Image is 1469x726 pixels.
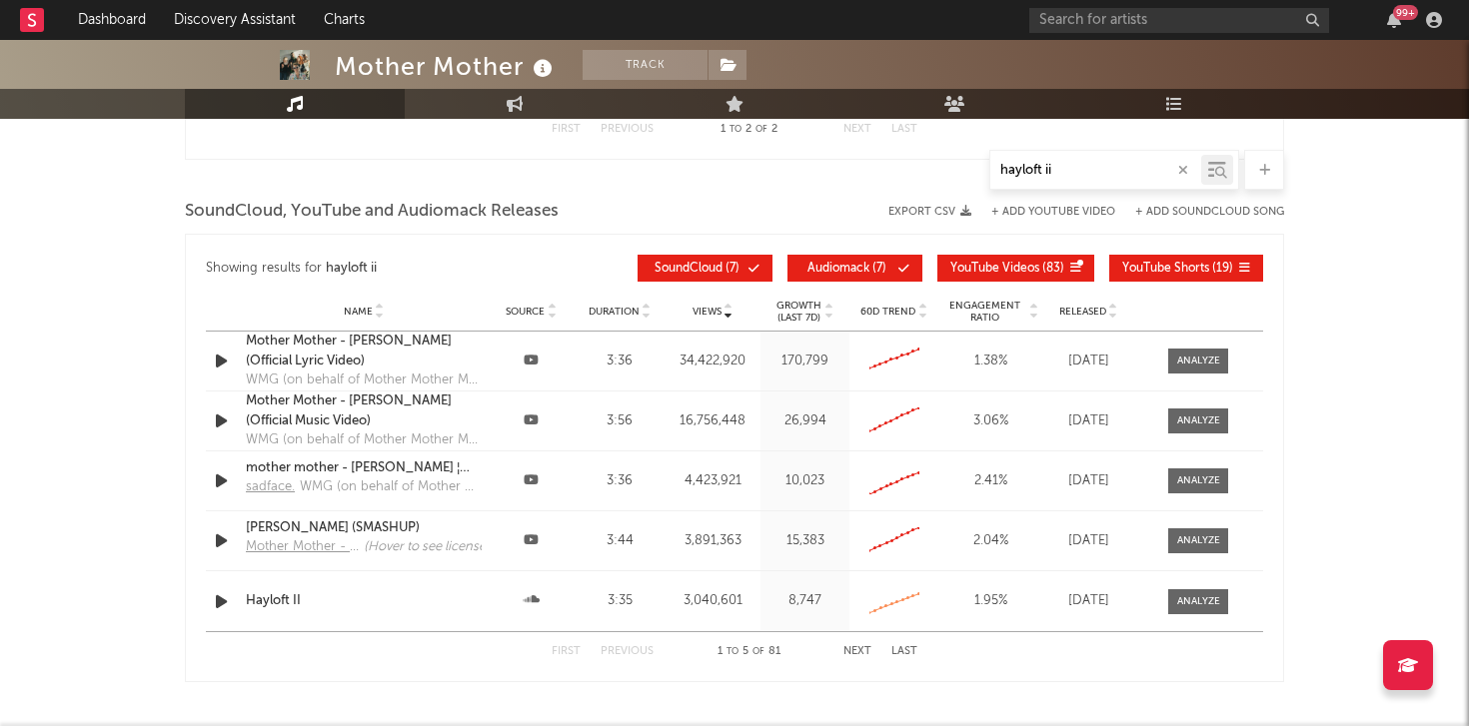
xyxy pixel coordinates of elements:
[1048,531,1128,551] div: [DATE]
[1122,263,1233,275] span: ( 19 )
[601,124,654,135] button: Previous
[776,312,821,324] p: (Last 7d)
[787,255,922,282] button: Audiomack(7)
[246,332,482,370] a: Mother Mother - [PERSON_NAME] (Official Lyric Video)
[752,647,764,656] span: of
[581,352,660,371] div: 3:36
[1135,207,1284,218] button: + Add SoundCloud Song
[344,306,373,318] span: Name
[246,370,482,390] div: WMG (on behalf of Mother Mother Music Inc.); Anthem Entertainment (Publishing), ASCAP, LatinAutor...
[506,306,545,318] span: Source
[335,50,558,83] div: Mother Mother
[891,124,917,135] button: Last
[552,646,581,657] button: First
[670,352,756,371] div: 34,422,920
[991,207,1115,218] button: + Add YouTube Video
[950,263,1039,275] span: YouTube Videos
[1048,471,1128,491] div: [DATE]
[800,263,892,275] span: ( 7 )
[943,352,1038,371] div: 1.38 %
[693,306,722,318] span: Views
[246,591,482,611] a: Hayloft II
[807,263,869,275] span: Audiomack
[943,531,1038,551] div: 2.04 %
[583,50,708,80] button: Track
[971,207,1115,218] div: + Add YouTube Video
[776,300,821,312] p: Growth
[185,200,559,224] span: SoundCloud, YouTube and Audiomack Releases
[581,471,660,491] div: 3:36
[670,411,756,431] div: 16,756,448
[581,591,660,611] div: 3:35
[601,646,654,657] button: Previous
[670,591,756,611] div: 3,040,601
[1387,12,1401,28] button: 99+
[843,646,871,657] button: Next
[1048,591,1128,611] div: [DATE]
[638,255,772,282] button: SoundCloud(7)
[581,411,660,431] div: 3:56
[943,471,1038,491] div: 2.41 %
[694,640,803,664] div: 1 5 81
[943,300,1026,324] span: Engagement Ratio
[1048,411,1128,431] div: [DATE]
[891,646,917,657] button: Last
[1048,352,1128,371] div: [DATE]
[246,518,482,538] a: [PERSON_NAME] (SMASHUP)
[937,255,1094,282] button: YouTube Videos(83)
[246,477,300,503] a: sadface.
[246,537,364,563] a: Mother Mother - Topic
[300,477,482,497] div: WMG (on behalf of Mother Mother Music Inc.); ASCAP, Polaris Hub AB, LatinAutorPerf, Anthem Entert...
[589,306,640,318] span: Duration
[1109,255,1263,282] button: YouTube Shorts(19)
[552,124,581,135] button: First
[888,206,971,218] button: Export CSV
[670,531,756,551] div: 3,891,363
[206,255,638,282] div: Showing results for
[1122,263,1209,275] span: YouTube Shorts
[755,125,767,134] span: of
[950,263,1064,275] span: ( 83 )
[943,411,1038,431] div: 3.06 %
[246,391,482,430] a: Mother Mother - [PERSON_NAME] (Official Music Video)
[1393,5,1418,20] div: 99 +
[765,471,844,491] div: 10,023
[694,118,803,142] div: 1 2 2
[765,411,844,431] div: 26,994
[843,124,871,135] button: Next
[1059,306,1106,318] span: Released
[246,430,482,450] div: WMG (on behalf of Mother Mother Music Inc.); Anthem Entertainment (Publishing), ASCAP, LatinAutor...
[765,531,844,551] div: 15,383
[364,537,529,557] div: (Hover to see licensed songs)
[1029,8,1329,33] input: Search for artists
[670,471,756,491] div: 4,423,921
[727,647,738,656] span: to
[765,591,844,611] div: 8,747
[943,591,1038,611] div: 1.95 %
[765,352,844,371] div: 170,799
[246,458,482,478] a: mother mother - [PERSON_NAME] ¦ sub.[DEMOGRAPHIC_DATA]
[990,163,1201,179] input: Search by song name or URL
[655,263,723,275] span: SoundCloud
[326,257,377,281] div: hayloft ii
[1115,207,1284,218] button: + Add SoundCloud Song
[860,306,915,318] span: 60D Trend
[581,531,660,551] div: 3:44
[651,263,742,275] span: ( 7 )
[730,125,741,134] span: to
